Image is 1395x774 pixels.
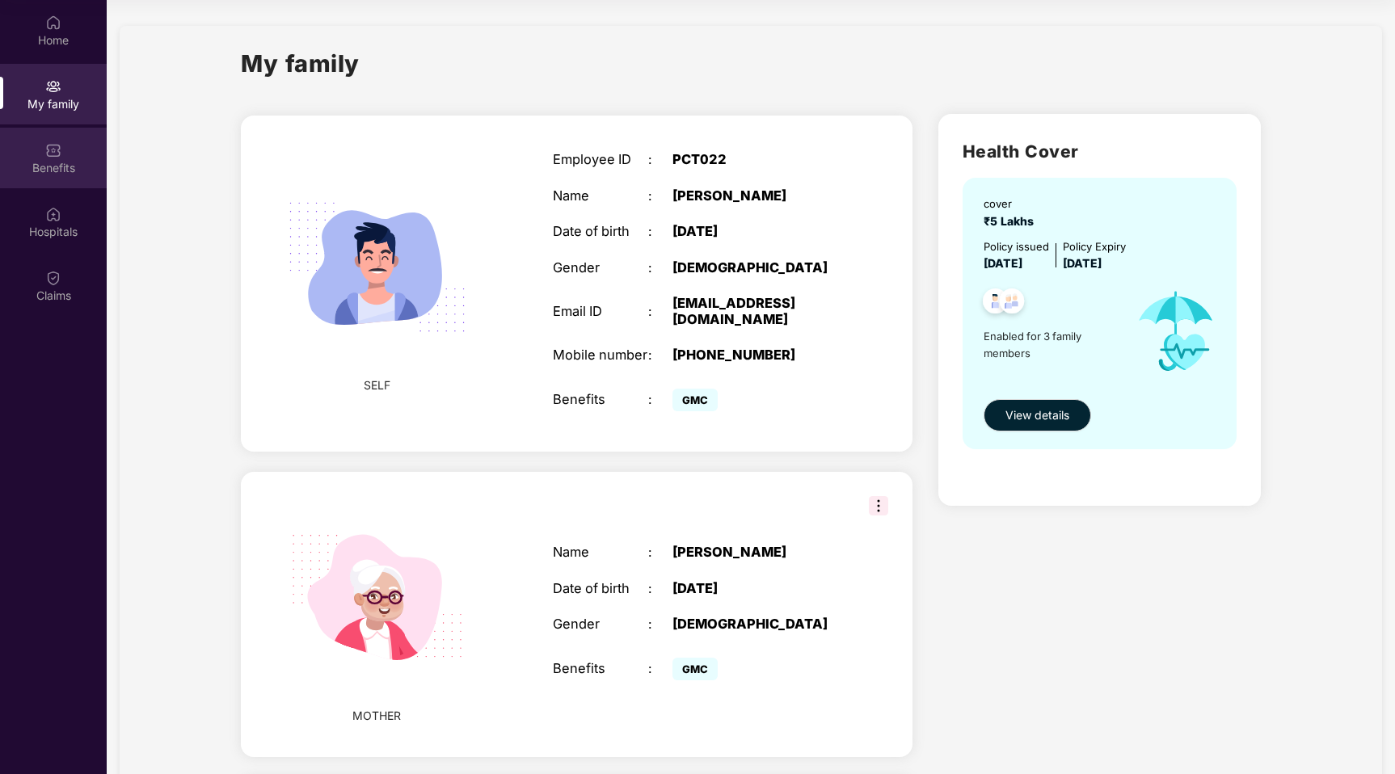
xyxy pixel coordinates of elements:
div: Name [553,188,648,204]
button: View details [984,399,1091,431]
div: Email ID [553,304,648,320]
div: [PHONE_NUMBER] [672,347,840,364]
div: Gender [553,260,648,276]
img: svg+xml;base64,PHN2ZyB4bWxucz0iaHR0cDovL3d3dy53My5vcmcvMjAwMC9zdmciIHdpZHRoPSIyMjQiIGhlaWdodD0iMT... [268,158,487,376]
div: : [648,224,672,240]
img: svg+xml;base64,PHN2ZyB3aWR0aD0iMzIiIGhlaWdodD0iMzIiIHZpZXdCb3g9IjAgMCAzMiAzMiIgZmlsbD0ibm9uZSIgeG... [869,496,888,515]
img: icon [1121,272,1232,391]
span: GMC [672,389,718,411]
div: Date of birth [553,224,648,240]
div: [DEMOGRAPHIC_DATA] [672,260,840,276]
div: Name [553,545,648,561]
div: Date of birth [553,581,648,597]
div: : [648,188,672,204]
div: : [648,616,672,633]
img: svg+xml;base64,PHN2ZyBpZD0iSG9zcGl0YWxzIiB4bWxucz0iaHR0cDovL3d3dy53My5vcmcvMjAwMC9zdmciIHdpZHRoPS... [45,206,61,222]
img: svg+xml;base64,PHN2ZyBpZD0iQmVuZWZpdHMiIHhtbG5zPSJodHRwOi8vd3d3LnczLm9yZy8yMDAwL3N2ZyIgd2lkdGg9Ij... [45,142,61,158]
div: [PERSON_NAME] [672,188,840,204]
img: svg+xml;base64,PHN2ZyBpZD0iQ2xhaW0iIHhtbG5zPSJodHRwOi8vd3d3LnczLm9yZy8yMDAwL3N2ZyIgd2lkdGg9IjIwIi... [45,270,61,286]
div: [DEMOGRAPHIC_DATA] [672,616,840,633]
div: Benefits [553,392,648,408]
h1: My family [241,45,360,82]
div: [PERSON_NAME] [672,545,840,561]
img: svg+xml;base64,PHN2ZyB3aWR0aD0iMjAiIGhlaWdodD0iMjAiIHZpZXdCb3g9IjAgMCAyMCAyMCIgZmlsbD0ibm9uZSIgeG... [45,78,61,95]
div: : [648,347,672,364]
span: MOTHER [352,707,401,725]
div: Employee ID [553,152,648,168]
div: Gender [553,616,648,633]
span: ₹5 Lakhs [984,214,1040,228]
div: Benefits [553,661,648,677]
span: [DATE] [1063,256,1102,270]
img: svg+xml;base64,PHN2ZyB4bWxucz0iaHR0cDovL3d3dy53My5vcmcvMjAwMC9zdmciIHdpZHRoPSI0OC45NDMiIGhlaWdodD... [976,284,1015,323]
img: svg+xml;base64,PHN2ZyB4bWxucz0iaHR0cDovL3d3dy53My5vcmcvMjAwMC9zdmciIHdpZHRoPSI0OC45NDMiIGhlaWdodD... [993,284,1032,323]
div: Policy Expiry [1063,238,1126,255]
div: Mobile number [553,347,648,364]
h2: Health Cover [963,138,1237,165]
div: PCT022 [672,152,840,168]
div: cover [984,196,1040,212]
div: : [648,581,672,597]
span: [DATE] [984,256,1022,270]
span: SELF [364,376,390,394]
span: GMC [672,658,718,680]
img: svg+xml;base64,PHN2ZyBpZD0iSG9tZSIgeG1sbnM9Imh0dHA6Ly93d3cudzMub3JnLzIwMDAvc3ZnIiB3aWR0aD0iMjAiIG... [45,15,61,31]
span: Enabled for 3 family members [984,328,1121,361]
div: [DATE] [672,224,840,240]
div: Policy issued [984,238,1049,255]
div: : [648,152,672,168]
div: : [648,304,672,320]
img: svg+xml;base64,PHN2ZyB4bWxucz0iaHR0cDovL3d3dy53My5vcmcvMjAwMC9zdmciIHdpZHRoPSIyMjQiIGhlaWdodD0iMT... [268,488,487,707]
div: [DATE] [672,581,840,597]
div: : [648,260,672,276]
span: View details [1005,406,1069,424]
div: : [648,661,672,677]
div: : [648,545,672,561]
div: [EMAIL_ADDRESS][DOMAIN_NAME] [672,296,840,327]
div: : [648,392,672,408]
